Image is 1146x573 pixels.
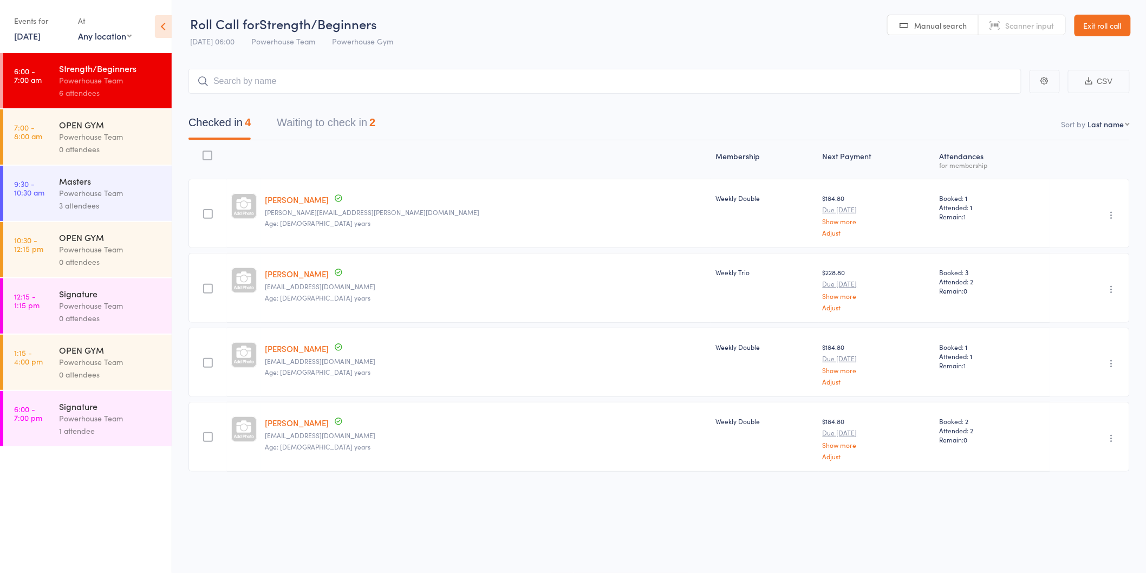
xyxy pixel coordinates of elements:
[59,175,162,187] div: Masters
[823,342,931,385] div: $184.80
[1088,119,1124,129] div: Last name
[715,342,814,351] div: Weekly Double
[59,87,162,99] div: 6 attendees
[823,441,931,448] a: Show more
[823,429,931,437] small: Due [DATE]
[823,193,931,236] div: $184.80
[940,268,1046,277] span: Booked: 3
[59,243,162,256] div: Powerhouse Team
[265,283,707,290] small: nicolesamanthamitchell@yahoo.com.au
[265,367,371,376] span: Age: [DEMOGRAPHIC_DATA] years
[3,53,172,108] a: 6:00 -7:00 amStrength/BeginnersPowerhouse Team6 attendees
[940,342,1046,351] span: Booked: 1
[59,368,162,381] div: 0 attendees
[190,15,259,32] span: Roll Call for
[265,218,371,227] span: Age: [DEMOGRAPHIC_DATA] years
[964,361,966,370] span: 1
[940,161,1046,168] div: for membership
[823,218,931,225] a: Show more
[59,74,162,87] div: Powerhouse Team
[823,378,931,385] a: Adjust
[823,206,931,213] small: Due [DATE]
[818,145,935,174] div: Next Payment
[940,212,1046,221] span: Remain:
[940,361,1046,370] span: Remain:
[14,236,43,253] time: 10:30 - 12:15 pm
[940,193,1046,203] span: Booked: 1
[14,123,42,140] time: 7:00 - 8:00 am
[265,209,707,216] small: marnie.menzel@gmail.com
[715,193,814,203] div: Weekly Double
[823,280,931,288] small: Due [DATE]
[823,355,931,362] small: Due [DATE]
[188,111,251,140] button: Checked in4
[245,116,251,128] div: 4
[265,268,329,279] a: [PERSON_NAME]
[188,69,1021,94] input: Search by name
[935,145,1050,174] div: Atten­dances
[14,12,67,30] div: Events for
[823,268,931,310] div: $228.80
[3,109,172,165] a: 7:00 -8:00 amOPEN GYMPowerhouse Team0 attendees
[59,288,162,299] div: Signature
[59,400,162,412] div: Signature
[3,166,172,221] a: 9:30 -10:30 amMastersPowerhouse Team3 attendees
[14,67,42,84] time: 6:00 - 7:00 am
[1075,15,1131,36] a: Exit roll call
[1062,119,1086,129] label: Sort by
[915,20,967,31] span: Manual search
[823,416,931,459] div: $184.80
[823,453,931,460] a: Adjust
[964,286,968,295] span: 0
[1006,20,1054,31] span: Scanner input
[332,36,393,47] span: Powerhouse Gym
[59,119,162,131] div: OPEN GYM
[59,312,162,324] div: 0 attendees
[265,432,707,439] small: Hinibean@hotmail.com
[265,417,329,428] a: [PERSON_NAME]
[14,292,40,309] time: 12:15 - 1:15 pm
[59,256,162,268] div: 0 attendees
[1068,70,1130,93] button: CSV
[59,143,162,155] div: 0 attendees
[823,304,931,311] a: Adjust
[964,435,968,444] span: 0
[823,367,931,374] a: Show more
[190,36,235,47] span: [DATE] 06:00
[823,229,931,236] a: Adjust
[59,187,162,199] div: Powerhouse Team
[14,405,42,422] time: 6:00 - 7:00 pm
[3,278,172,334] a: 12:15 -1:15 pmSignaturePowerhouse Team0 attendees
[369,116,375,128] div: 2
[59,356,162,368] div: Powerhouse Team
[59,199,162,212] div: 3 attendees
[940,416,1046,426] span: Booked: 2
[3,335,172,390] a: 1:15 -4:00 pmOPEN GYMPowerhouse Team0 attendees
[14,30,41,42] a: [DATE]
[940,435,1046,444] span: Remain:
[59,412,162,425] div: Powerhouse Team
[265,357,707,365] small: ihosmond@gmail.com
[711,145,818,174] div: Membership
[3,391,172,446] a: 6:00 -7:00 pmSignaturePowerhouse Team1 attendee
[265,442,371,451] span: Age: [DEMOGRAPHIC_DATA] years
[940,286,1046,295] span: Remain:
[940,351,1046,361] span: Attended: 1
[265,194,329,205] a: [PERSON_NAME]
[940,203,1046,212] span: Attended: 1
[964,212,966,221] span: 1
[59,131,162,143] div: Powerhouse Team
[14,179,44,197] time: 9:30 - 10:30 am
[715,268,814,277] div: Weekly Trio
[3,222,172,277] a: 10:30 -12:15 pmOPEN GYMPowerhouse Team0 attendees
[265,343,329,354] a: [PERSON_NAME]
[715,416,814,426] div: Weekly Double
[277,111,375,140] button: Waiting to check in2
[823,292,931,299] a: Show more
[265,293,371,302] span: Age: [DEMOGRAPHIC_DATA] years
[259,15,377,32] span: Strength/Beginners
[940,426,1046,435] span: Attended: 2
[251,36,315,47] span: Powerhouse Team
[78,30,132,42] div: Any location
[59,299,162,312] div: Powerhouse Team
